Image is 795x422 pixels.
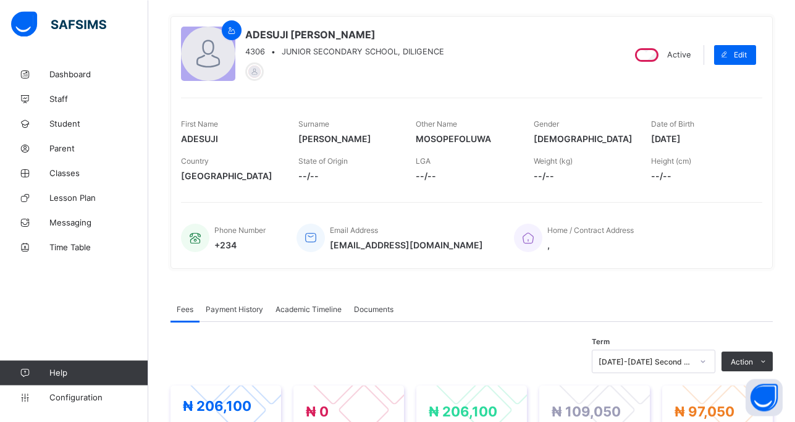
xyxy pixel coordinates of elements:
span: Payment History [206,305,263,314]
span: ₦ 206,100 [429,403,497,420]
span: Documents [354,305,393,314]
span: MOSOPEFOLUWA [416,133,515,144]
span: Gender [534,119,559,129]
span: --/-- [534,171,633,181]
span: Home / Contract Address [547,226,634,235]
span: ADESUJI [PERSON_NAME] [245,28,444,41]
span: LGA [416,156,431,166]
span: Configuration [49,392,148,402]
span: Height (cm) [651,156,691,166]
span: [PERSON_NAME] [298,133,397,144]
span: ₦ 206,100 [183,398,251,414]
span: --/-- [416,171,515,181]
span: ₦ 0 [306,403,329,420]
span: +234 [214,240,266,250]
span: Student [49,119,148,129]
span: Term [592,337,610,346]
span: --/-- [651,171,750,181]
span: Date of Birth [651,119,694,129]
span: Country [181,156,209,166]
span: Academic Timeline [276,305,342,314]
div: • [245,47,444,56]
span: [DEMOGRAPHIC_DATA] [534,133,633,144]
span: Dashboard [49,69,148,79]
span: Time Table [49,242,148,252]
span: Weight (kg) [534,156,573,166]
span: Fees [177,305,193,314]
span: , [547,240,634,250]
span: Messaging [49,217,148,227]
span: First Name [181,119,218,129]
span: [GEOGRAPHIC_DATA] [181,171,280,181]
span: Email Address [330,226,378,235]
span: ₦ 109,050 [552,403,621,420]
button: Open asap [746,379,783,416]
img: safsims [11,11,106,37]
span: Edit [734,50,747,59]
div: [DATE]-[DATE] Second Term [599,357,692,366]
span: Parent [49,143,148,153]
span: [EMAIL_ADDRESS][DOMAIN_NAME] [330,240,483,250]
span: ₦ 97,050 [675,403,734,420]
span: State of Origin [298,156,348,166]
span: Lesson Plan [49,193,148,203]
span: Classes [49,168,148,178]
span: Help [49,368,148,378]
span: Action [731,357,753,366]
span: [DATE] [651,133,750,144]
span: Surname [298,119,329,129]
span: --/-- [298,171,397,181]
span: Active [667,50,691,59]
span: Phone Number [214,226,266,235]
span: ADESUJI [181,133,280,144]
span: 4306 [245,47,265,56]
span: Other Name [416,119,457,129]
span: JUNIOR SECONDARY SCHOOL, DILIGENCE [282,47,444,56]
span: Staff [49,94,148,104]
